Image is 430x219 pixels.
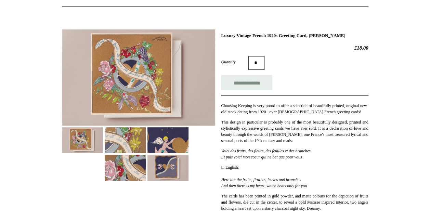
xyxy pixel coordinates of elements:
p: This design in particular is probably one of the most beautifully designed, printed and stylistic... [221,119,368,144]
h1: Luxury Vintage French 1920s Greeting Card, [PERSON_NAME] [221,33,368,38]
em: Voici des fruits, des fleurs, des feuilles et des branches [221,149,310,153]
label: Quantity [221,59,248,65]
em: And then there is my heart, which beats only for you [221,183,307,188]
img: Luxury Vintage French 1920s Greeting Card, Verlaine Poem [105,127,146,153]
h2: £18.00 [221,45,368,51]
img: Luxury Vintage French 1920s Greeting Card, Verlaine Poem [147,155,188,180]
img: Luxury Vintage French 1920s Greeting Card, Verlaine Poem [62,29,215,126]
p: Choosing Keeping is very proud to offer a selection of beautifully printed, original new-old-stoc... [221,103,368,115]
img: Luxury Vintage French 1920s Greeting Card, Verlaine Poem [105,155,146,180]
img: Luxury Vintage French 1920s Greeting Card, Verlaine Poem [62,127,103,153]
p: in English: [221,164,368,189]
img: Luxury Vintage French 1920s Greeting Card, Verlaine Poem [147,127,188,153]
em: Here are the fruits, flowers, leaves and branches [221,177,301,182]
em: Et puis voici mon coeur qui ne bat que pour vous [221,155,302,159]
